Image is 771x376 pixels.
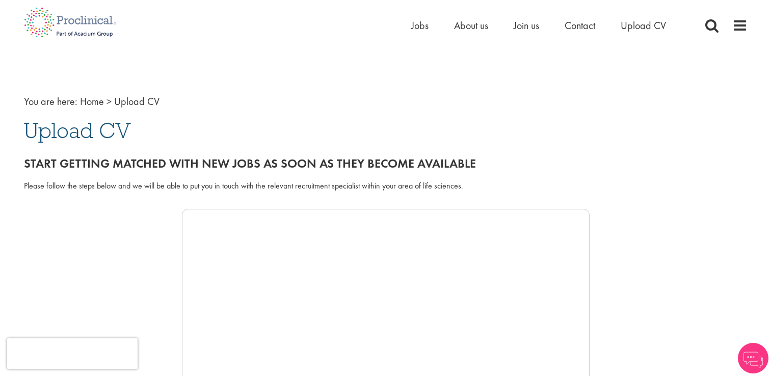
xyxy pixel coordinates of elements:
img: Chatbot [738,343,768,373]
span: Upload CV [114,95,159,108]
a: Join us [514,19,539,32]
span: > [107,95,112,108]
a: Contact [565,19,595,32]
h2: Start getting matched with new jobs as soon as they become available [24,157,748,170]
iframe: reCAPTCHA [7,338,138,369]
div: Please follow the steps below and we will be able to put you in touch with the relevant recruitme... [24,180,748,192]
a: Upload CV [621,19,666,32]
span: You are here: [24,95,77,108]
span: Upload CV [24,117,131,144]
a: breadcrumb link [80,95,104,108]
a: About us [454,19,488,32]
a: Jobs [411,19,429,32]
